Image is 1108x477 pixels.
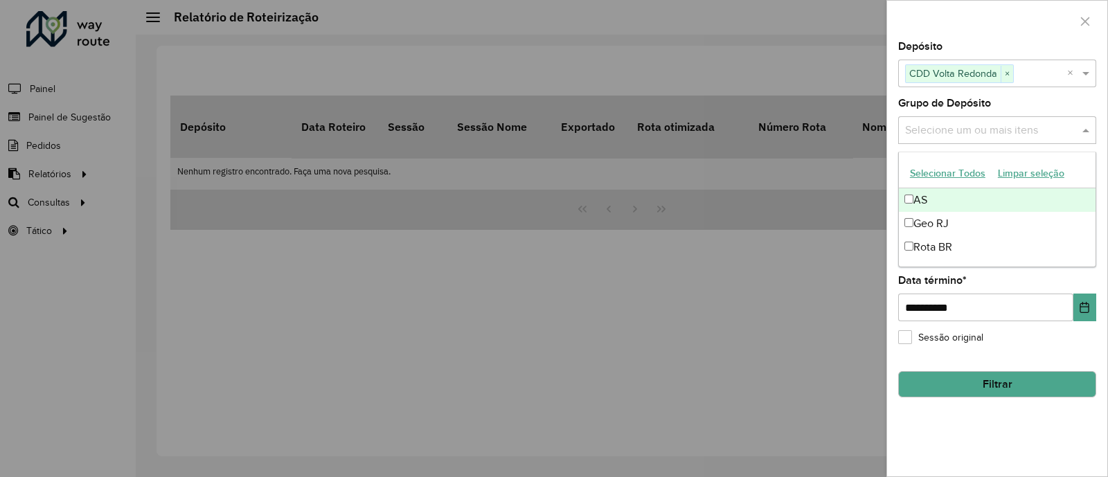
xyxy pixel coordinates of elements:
[898,272,967,289] label: Data término
[1067,65,1079,82] span: Clear all
[898,371,1096,397] button: Filtrar
[898,38,942,55] label: Depósito
[992,163,1071,184] button: Limpar seleção
[899,235,1096,259] div: Rota BR
[899,188,1096,212] div: AS
[899,212,1096,235] div: Geo RJ
[898,95,991,111] label: Grupo de Depósito
[898,152,1096,267] ng-dropdown-panel: Options list
[1001,66,1013,82] span: ×
[898,330,983,345] label: Sessão original
[906,65,1001,82] span: CDD Volta Redonda
[1073,294,1096,321] button: Choose Date
[904,163,992,184] button: Selecionar Todos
